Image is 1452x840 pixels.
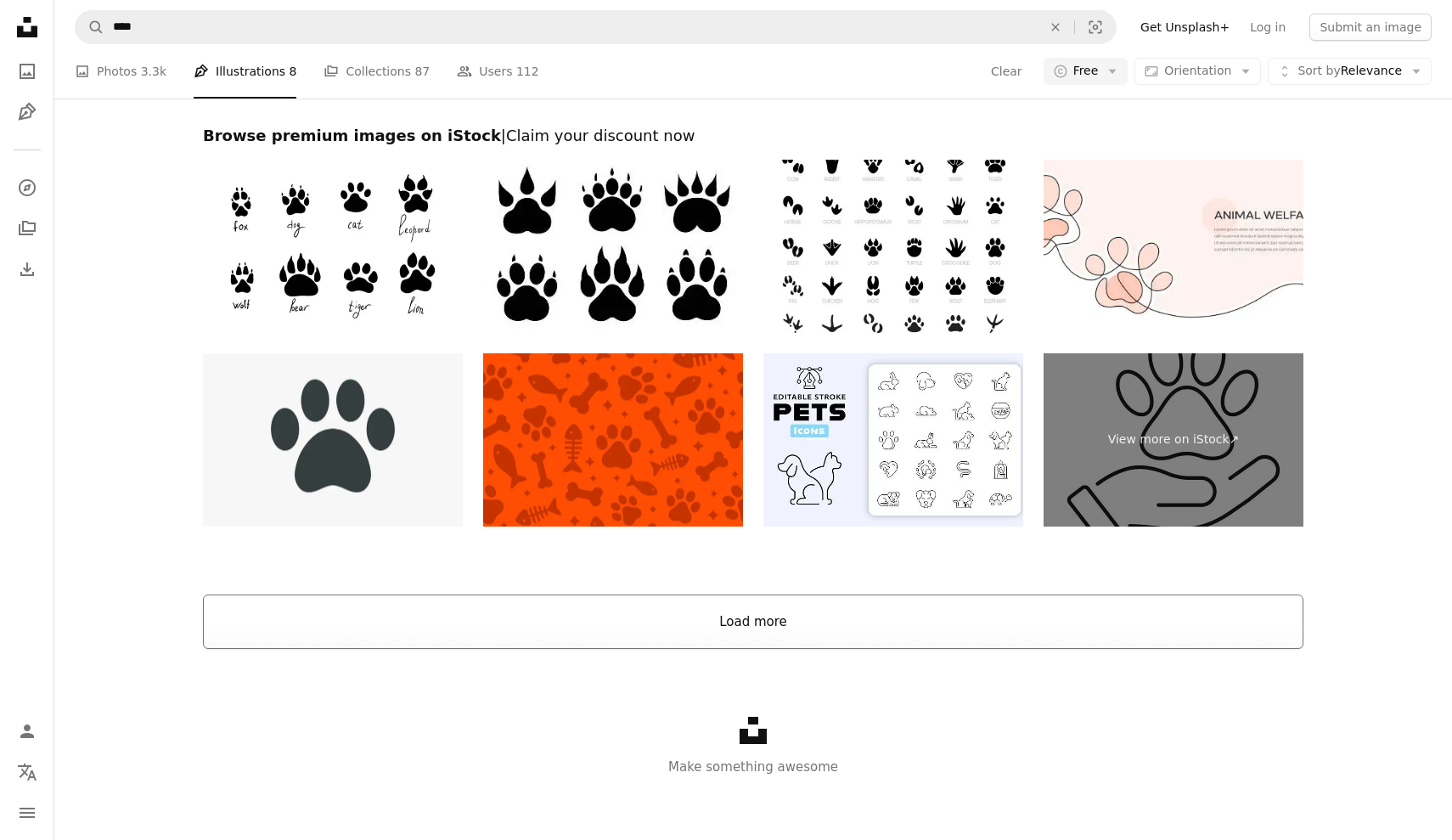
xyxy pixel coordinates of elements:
button: Free [1044,58,1128,85]
button: Menu [10,796,44,830]
a: Illustrations [10,95,44,129]
p: Make something awesome [54,757,1452,777]
a: Log in / Sign up [10,714,44,748]
a: Photos [10,54,44,88]
a: Log in [1240,14,1296,41]
span: 3.3k [141,62,166,81]
a: Download History [10,252,44,286]
button: Search Unsplash [76,11,104,43]
h2: Browse premium images on iStock [203,126,1303,146]
span: Sort by [1297,64,1340,77]
span: Relevance [1297,63,1402,80]
a: Users 112 [457,44,538,99]
span: 112 [516,62,539,81]
img: Paw Icon Vector Illustration Design Editable Resizable EPS 10 [203,353,463,527]
a: Get Unsplash+ [1130,14,1240,41]
img: Animal Welfare, Paw Print Web Banner with Continuous Line Icon [1044,160,1303,333]
button: Clear [990,58,1023,85]
img: Animal Footprints Line Icons Set, Editable Stroke [763,160,1023,333]
span: 87 [414,62,430,81]
img: Pets vector icon set. Animal care and vet clinic icons. Dog, cat, puppy, animals, pets related th... [763,353,1023,527]
button: Sort byRelevance [1268,58,1432,85]
button: Load more [203,595,1303,649]
button: Language [10,755,44,789]
img: Animal paw prints set, vector different animals footprints. Dog fox wolf bear cat lion leopard tiger [203,160,463,333]
form: Find visuals sitewide [75,10,1117,44]
a: Explore [10,171,44,205]
button: Clear [1037,11,1074,43]
a: Collections 87 [324,44,430,99]
span: Free [1073,63,1099,80]
img: Paw footprint icon set with claws, lion tiger panther animal track silhouette, dog or cat paw pri... [483,160,743,333]
button: Visual search [1075,11,1116,43]
a: Home — Unsplash [10,10,44,48]
button: Orientation [1134,58,1261,85]
button: Submit an image [1309,14,1432,41]
a: View more on iStock↗ [1044,353,1303,527]
a: Collections [10,211,44,245]
span: Orientation [1164,64,1231,77]
span: | Claim your discount now [501,127,695,144]
img: Seamless Pets Cat and Dog Animal Theme Background Pattern [483,353,743,527]
a: Photos 3.3k [75,44,166,99]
